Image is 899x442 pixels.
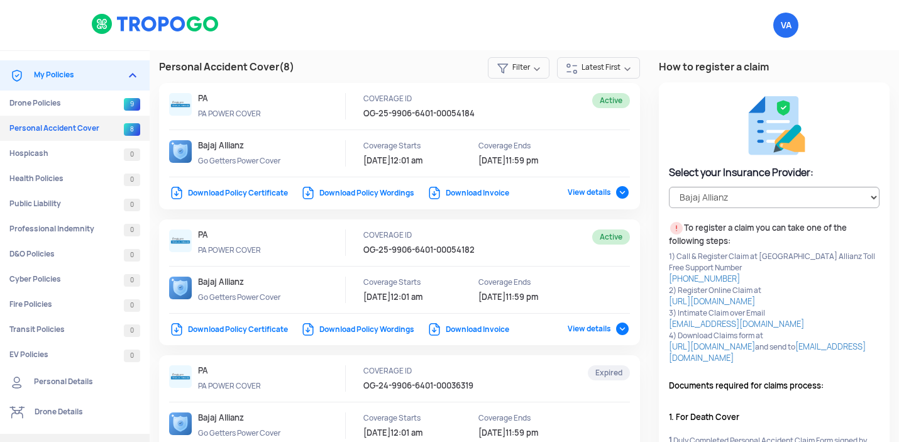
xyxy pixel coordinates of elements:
a: [PHONE_NUMBER] [669,273,740,284]
span: Active [592,93,630,108]
p: PA [198,229,311,241]
span: 0 [124,324,140,337]
p: OG-25-9906-6401-00054184 [363,108,495,119]
p: 1) Call & Register Claim at [GEOGRAPHIC_DATA] Allianz Toll Free Support Number 2) Register Online... [669,251,880,364]
span: View details [568,187,630,197]
p: Go Getters Power Cover [198,155,311,167]
img: ic_Personal%20details.svg [9,375,25,390]
img: ic_Coverages.svg [9,68,25,83]
a: Download Policy Wordings [301,188,414,198]
h3: Personal Accident Cover (8) [159,60,639,75]
a: [EMAIL_ADDRESS][DOMAIN_NAME] [669,319,804,329]
p: Coverage Starts [363,412,477,424]
p: OG-25-9906-6401-00054182 [363,245,495,256]
p: Bajaj Allianz [198,277,311,288]
img: expand_more.png [125,68,140,83]
p: 13/2/2025 12:01 am [363,292,477,303]
span: 12:01 am [390,155,422,166]
span: [DATE] [363,292,390,302]
span: Documents required for claims process: [669,379,844,393]
p: 10/3/2025 11:59 pm [478,428,592,439]
span: 12:01 am [390,428,422,438]
p: Coverage Starts [363,277,477,288]
img: ic_bajajlogo.png [169,365,192,388]
img: ic_alert.svg [669,221,684,236]
img: ic_plan2.svg [169,140,192,163]
a: Download Policy Certificate [169,188,288,198]
span: 12:01 am [390,292,422,302]
p: OG-24-9906-6401-00036319 [363,380,495,392]
span: View details [568,324,630,334]
p: 12/2/2026 11:59 pm [478,155,592,167]
span: Latest First [557,57,640,79]
img: ic_Drone%20details.svg [9,405,25,420]
p: Coverage Starts [363,140,477,152]
a: [URL][DOMAIN_NAME] [669,341,755,352]
a: [URL][DOMAIN_NAME] [669,296,755,307]
a: Download Policy Certificate [169,324,288,334]
p: PA POWER COVER [198,245,311,256]
span: 9 [124,98,140,111]
a: Download Policy Wordings [301,324,414,334]
span: 0 [124,249,140,262]
p: Coverage Ends [478,277,592,288]
p: 12/2/2026 11:59 pm [478,292,592,303]
p: PA POWER COVER [198,108,311,119]
img: logoHeader.svg [91,13,220,35]
span: [DATE] [363,428,390,438]
span: [DATE] [363,155,390,166]
h4: Select your Insurance Provider: [669,165,880,180]
h3: How to register a claim [659,60,890,75]
a: Download Invoice [427,188,509,198]
span: 0 [124,199,140,211]
p: PA [198,365,311,377]
span: 0 [124,299,140,312]
span: [DATE] [478,155,505,166]
p: 11/3/2024 12:01 am [363,428,477,439]
span: [DATE] [478,292,505,302]
p: Go Getters Power Cover [198,428,311,439]
p: Coverage Ends [478,412,592,424]
a: Download Invoice [427,324,509,334]
span: 0 [124,174,140,186]
span: Vetrivel Arumugam [773,13,798,38]
span: 11:59 pm [505,292,538,302]
span: 0 [124,224,140,236]
p: COVERAGE ID [363,93,477,104]
a: [EMAIL_ADDRESS][DOMAIN_NAME] [669,341,866,363]
span: 1. For Death Cover [669,411,844,424]
p: Go Getters Power Cover [198,292,311,303]
p: Coverage Ends [478,140,592,152]
p: PA [198,93,311,104]
span: Active [592,229,630,245]
p: COVERAGE ID [363,229,477,241]
img: ic_fill_claim_form%201.png [741,92,807,159]
img: ic_plan2.svg [169,412,192,435]
p: COVERAGE ID [363,365,477,377]
span: 11:59 pm [505,155,538,166]
span: 0 [124,274,140,287]
span: 0 [124,148,140,161]
span: Filter [488,57,549,79]
span: 0 [124,350,140,362]
span: 8 [124,123,140,136]
p: 13/2/2025 12:01 am [363,155,477,167]
span: Expired [588,365,630,380]
p: PA POWER COVER [198,380,311,392]
span: 11:59 pm [505,428,538,438]
p: Bajaj Allianz [198,412,311,424]
img: ic_plan2.svg [169,277,192,299]
span: [DATE] [478,428,505,438]
img: ic_bajajlogo.png [169,93,192,116]
p: Bajaj Allianz [198,140,311,152]
p: To register a claim you can take one of the following steps: [669,221,880,247]
img: ic_bajajlogo.png [169,229,192,252]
